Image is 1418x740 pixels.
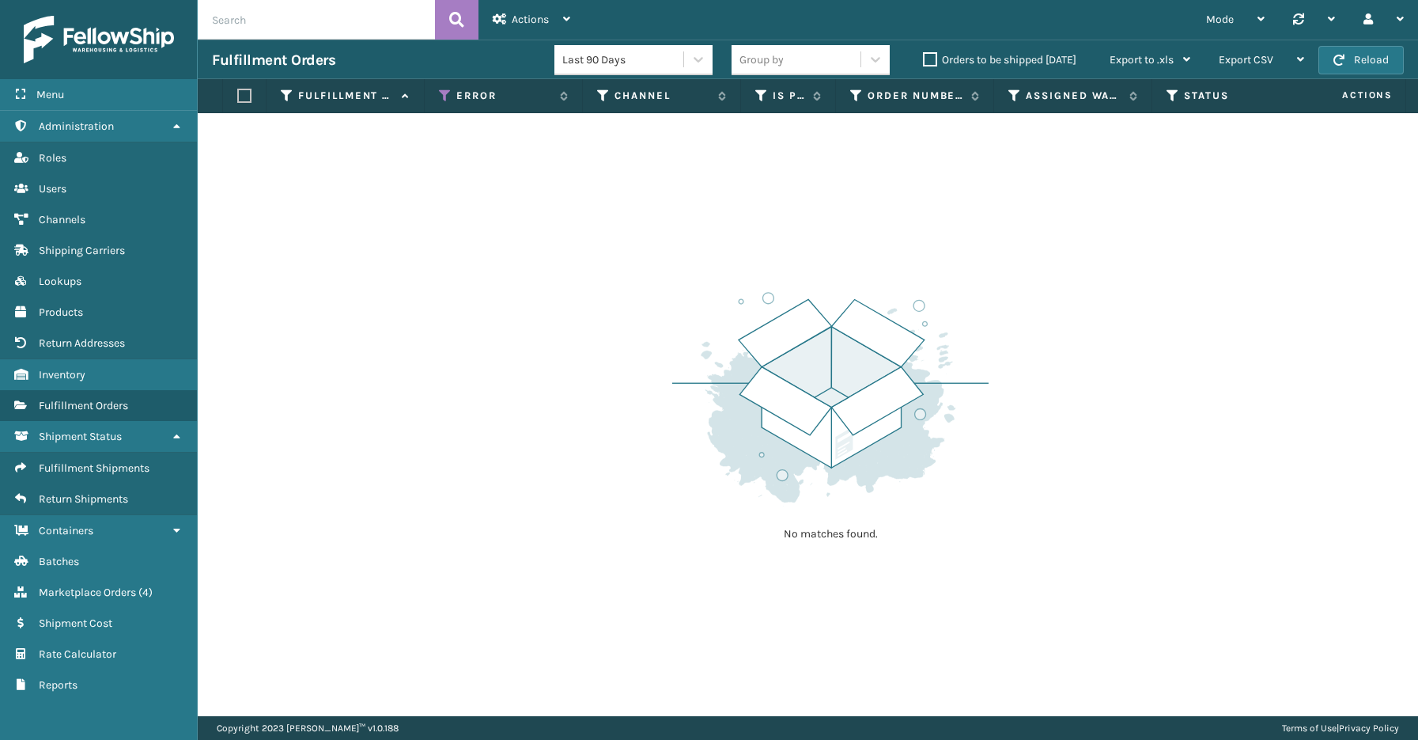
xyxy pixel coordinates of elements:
[39,213,85,226] span: Channels
[39,336,125,350] span: Return Addresses
[923,53,1076,66] label: Orders to be shipped [DATE]
[39,647,116,661] span: Rate Calculator
[868,89,963,103] label: Order Number
[1282,723,1337,734] a: Terms of Use
[1219,53,1273,66] span: Export CSV
[1110,53,1174,66] span: Export to .xls
[39,492,128,506] span: Return Shipments
[512,13,549,26] span: Actions
[39,182,66,195] span: Users
[1292,82,1402,108] span: Actions
[39,678,78,692] span: Reports
[39,368,85,381] span: Inventory
[138,586,153,599] span: ( 4 )
[614,89,710,103] label: Channel
[24,16,174,63] img: logo
[39,244,125,257] span: Shipping Carriers
[212,51,335,70] h3: Fulfillment Orders
[1184,89,1280,103] label: Status
[739,51,784,68] div: Group by
[1282,716,1399,740] div: |
[39,275,81,288] span: Lookups
[298,89,394,103] label: Fulfillment Order Id
[39,617,112,630] span: Shipment Cost
[1318,46,1404,74] button: Reload
[1339,723,1399,734] a: Privacy Policy
[39,430,122,443] span: Shipment Status
[562,51,685,68] div: Last 90 Days
[39,120,114,133] span: Administration
[39,151,66,165] span: Roles
[39,586,136,599] span: Marketplace Orders
[39,305,83,319] span: Products
[39,461,149,475] span: Fulfillment Shipments
[773,89,805,103] label: Is Prime
[39,399,128,412] span: Fulfillment Orders
[39,524,93,537] span: Containers
[217,716,399,740] p: Copyright 2023 [PERSON_NAME]™ v 1.0.188
[1026,89,1121,103] label: Assigned Warehouse
[1206,13,1234,26] span: Mode
[456,89,552,103] label: Error
[39,555,79,568] span: Batches
[36,88,64,101] span: Menu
